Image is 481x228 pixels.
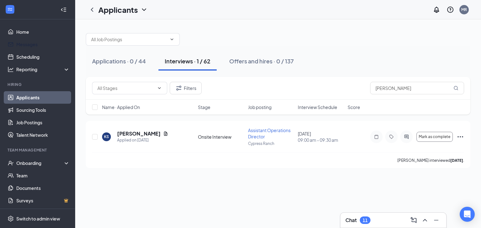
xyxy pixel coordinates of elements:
svg: ChevronUp [421,216,429,224]
div: Switch to admin view [16,216,60,222]
div: Reporting [16,66,70,72]
a: Team [16,169,70,182]
svg: Filter [175,84,183,92]
svg: ActiveChat [403,134,410,139]
svg: QuestionInfo [447,6,454,13]
svg: Note [373,134,380,139]
svg: UserCheck [8,160,14,166]
svg: ChevronDown [140,6,148,13]
div: Hiring [8,82,69,87]
svg: WorkstreamLogo [7,6,13,12]
h1: Applicants [98,4,138,15]
svg: Analysis [8,66,14,72]
span: Mark as complete [419,135,450,139]
div: KS [104,134,109,139]
div: Onsite Interview [198,134,244,140]
svg: ChevronDown [157,86,162,91]
span: Stage [198,104,210,110]
a: SurveysCrown [16,194,70,207]
a: Scheduling [16,51,70,63]
input: All Job Postings [91,36,167,43]
div: Applied on [DATE] [117,137,168,143]
button: Filter Filters [170,82,202,94]
div: Applications · 0 / 44 [92,57,146,65]
div: 11 [363,218,368,223]
div: [DATE] [298,131,344,143]
h5: [PERSON_NAME] [117,130,161,137]
span: Job posting [248,104,272,110]
span: Assistant Operations Director [248,127,291,139]
a: Sourcing Tools [16,104,70,116]
div: Interviews · 1 / 62 [165,57,210,65]
a: Home [16,26,70,38]
button: ChevronUp [420,215,430,225]
a: Messages [16,38,70,51]
a: Applicants [16,91,70,104]
p: Cypress Ranch [248,141,294,146]
svg: Minimize [432,216,440,224]
svg: Document [163,131,168,136]
div: Team Management [8,147,69,153]
div: Onboarding [16,160,65,166]
svg: ComposeMessage [410,216,417,224]
button: Minimize [431,215,441,225]
input: All Stages [97,85,154,92]
svg: Tag [388,134,395,139]
div: Open Intercom Messenger [460,207,475,222]
svg: Collapse [60,7,67,13]
span: Name · Applied On [102,104,140,110]
svg: ChevronLeft [88,6,96,13]
a: Job Postings [16,116,70,129]
p: [PERSON_NAME] interviewed . [397,158,464,163]
svg: ChevronDown [169,37,174,42]
div: Offers and hires · 0 / 137 [229,57,294,65]
span: Interview Schedule [298,104,337,110]
input: Search in interviews [370,82,464,94]
svg: Ellipses [457,133,464,141]
button: ComposeMessage [409,215,419,225]
svg: Notifications [433,6,440,13]
span: Score [348,104,360,110]
a: Documents [16,182,70,194]
svg: MagnifyingGlass [453,86,458,91]
span: 09:00 am - 09:30 am [298,137,344,143]
button: Mark as complete [416,132,453,142]
a: Talent Network [16,129,70,141]
b: [DATE] [450,158,463,163]
svg: Settings [8,216,14,222]
h3: Chat [345,217,357,224]
div: MR [461,7,467,12]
